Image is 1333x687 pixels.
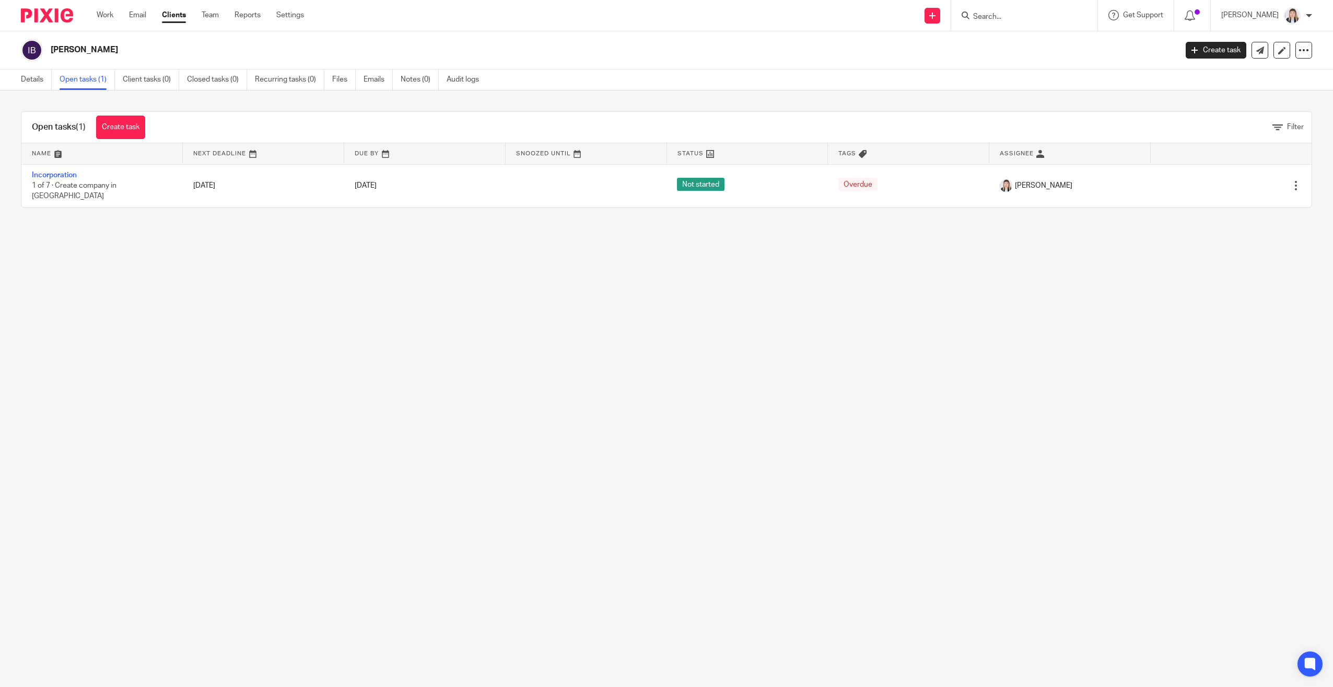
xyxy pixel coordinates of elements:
[76,123,86,131] span: (1)
[447,70,487,90] a: Audit logs
[516,151,571,156] span: Snoozed Until
[51,44,946,55] h2: [PERSON_NAME]
[1287,123,1304,131] span: Filter
[123,70,179,90] a: Client tasks (0)
[32,171,77,179] a: Incorporation
[202,10,219,20] a: Team
[1000,179,1012,192] img: Carlean%20Parker%20Pic.jpg
[183,164,344,207] td: [DATE]
[187,70,247,90] a: Closed tasks (0)
[1015,180,1072,191] span: [PERSON_NAME]
[838,178,878,191] span: Overdue
[32,182,116,200] span: 1 of 7 · Create company in [GEOGRAPHIC_DATA]
[401,70,439,90] a: Notes (0)
[32,122,86,133] h1: Open tasks
[21,39,43,61] img: svg%3E
[364,70,393,90] a: Emails
[21,8,73,22] img: Pixie
[60,70,115,90] a: Open tasks (1)
[255,70,324,90] a: Recurring tasks (0)
[355,182,377,189] span: [DATE]
[1123,12,1163,19] span: Get Support
[96,116,145,139] a: Create task
[162,10,186,20] a: Clients
[1284,7,1301,24] img: Carlean%20Parker%20Pic.jpg
[1221,10,1279,20] p: [PERSON_NAME]
[677,178,724,191] span: Not started
[129,10,146,20] a: Email
[276,10,304,20] a: Settings
[97,10,113,20] a: Work
[21,70,52,90] a: Details
[332,70,356,90] a: Files
[972,13,1066,22] input: Search
[677,151,704,156] span: Status
[1186,42,1246,59] a: Create task
[235,10,261,20] a: Reports
[838,151,856,156] span: Tags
